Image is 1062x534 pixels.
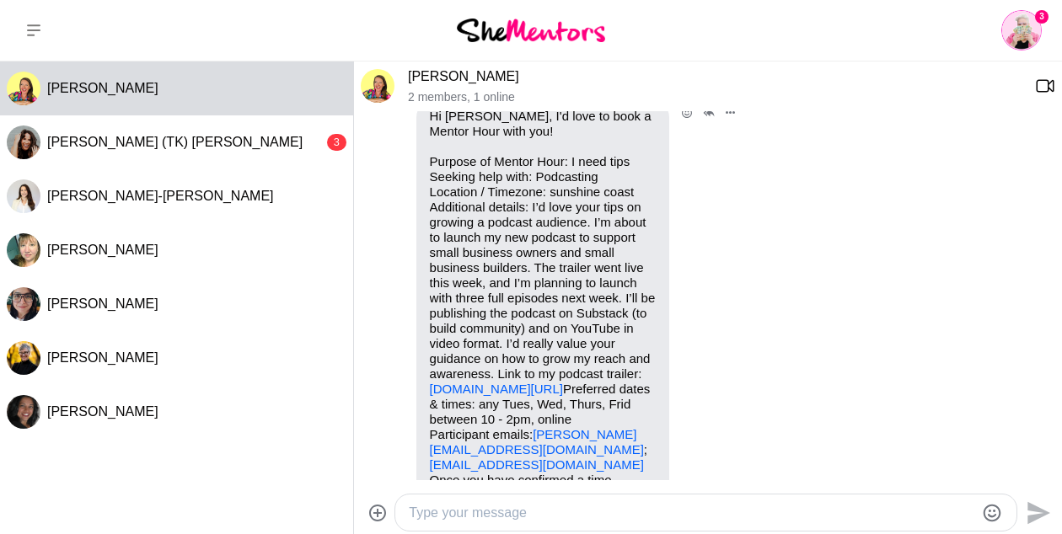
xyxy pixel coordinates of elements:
[7,72,40,105] img: R
[7,179,40,213] div: Janelle Kee-Sue
[47,296,158,311] span: [PERSON_NAME]
[7,287,40,321] div: Pratibha Singh
[1035,10,1049,24] span: 3
[47,243,158,257] span: [PERSON_NAME]
[47,135,303,149] span: [PERSON_NAME] (TK) [PERSON_NAME]
[430,473,656,518] p: Once you have confirmed a time, please ask your mentee to send a calendar invitation.
[327,134,346,151] div: 3
[7,341,40,375] div: Tam Jones
[409,503,974,523] textarea: Type your message
[7,125,40,159] div: Taliah-Kate (TK) Byron
[698,102,720,124] button: Open Thread
[7,395,40,429] div: Dina Cooper
[720,102,742,124] button: Open Message Actions Menu
[1001,10,1042,51] a: Eloise Tomkins3
[7,287,40,321] img: P
[47,350,158,365] span: [PERSON_NAME]
[430,457,644,472] a: [EMAIL_ADDRESS][DOMAIN_NAME]
[430,382,563,396] a: [DOMAIN_NAME][URL]
[7,341,40,375] img: T
[47,404,158,419] span: [PERSON_NAME]
[982,503,1002,523] button: Emoji picker
[1017,494,1055,531] button: Send
[430,109,656,139] p: Hi [PERSON_NAME], I'd love to book a Mentor Hour with you!
[7,395,40,429] img: D
[361,69,394,103] img: R
[676,102,698,124] button: Open Reaction Selector
[408,69,519,83] a: [PERSON_NAME]
[7,72,40,105] div: Roslyn Thompson
[7,179,40,213] img: J
[457,19,605,41] img: She Mentors Logo
[7,233,40,267] div: Deb Ashton
[430,154,656,473] p: Purpose of Mentor Hour: I need tips Seeking help with: Podcasting Location / Timezone: sunshine c...
[7,125,40,159] img: T
[430,427,644,457] a: [PERSON_NAME][EMAIL_ADDRESS][DOMAIN_NAME]
[408,90,1022,104] p: 2 members , 1 online
[7,233,40,267] img: D
[1001,10,1042,51] img: Eloise Tomkins
[361,69,394,103] div: Roslyn Thompson
[47,81,158,95] span: [PERSON_NAME]
[47,189,274,203] span: [PERSON_NAME]-[PERSON_NAME]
